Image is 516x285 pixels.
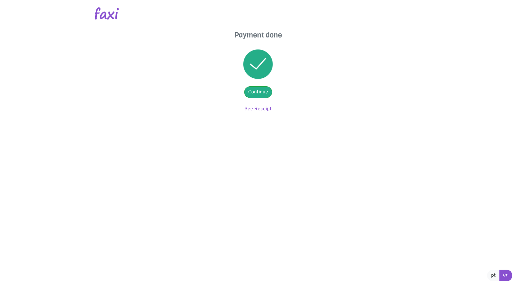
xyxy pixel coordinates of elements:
[499,270,512,281] a: en
[244,86,272,98] a: Continue
[244,106,272,112] a: See Receipt
[243,49,273,79] img: success
[487,270,500,281] a: pt
[197,31,319,40] h4: Payment done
